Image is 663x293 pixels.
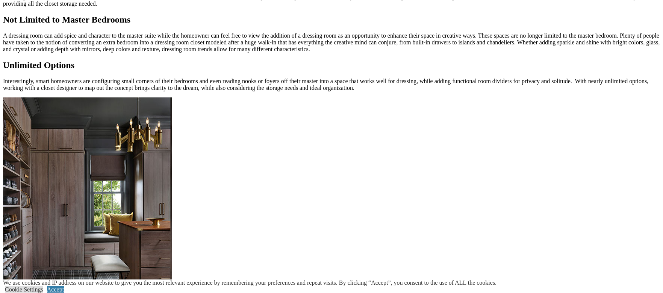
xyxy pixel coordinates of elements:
[3,32,660,53] p: A dressing room can add spice and character to the master suite while the homeowner can feel free...
[5,286,43,293] a: Cookie Settings
[3,15,660,25] h2: Not Limited to Master Bedrooms
[3,60,660,70] h2: Unlimited Options
[3,279,496,286] div: We use cookies and IP address on our website to give you the most relevant experience by remember...
[47,286,64,293] a: Accept
[3,78,660,91] p: Interestingly, smart homeowners are configuring small corners of their bedrooms and even reading ...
